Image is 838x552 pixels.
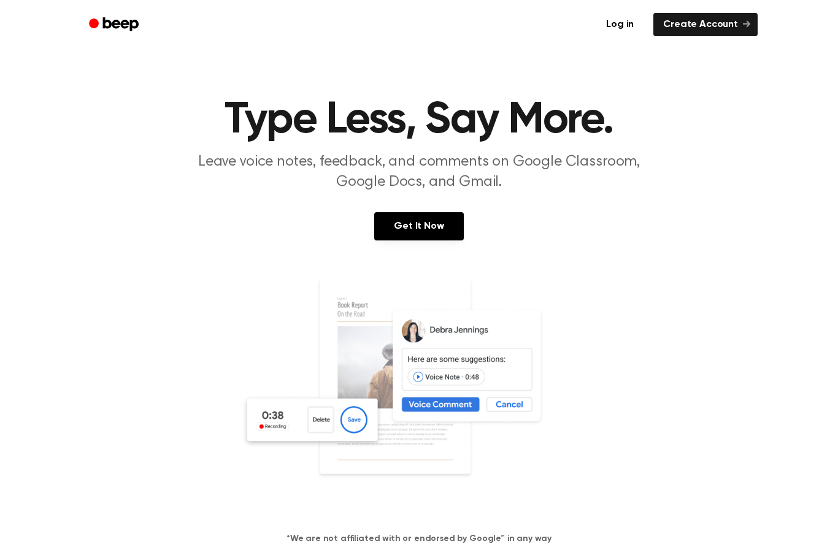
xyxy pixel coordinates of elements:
[80,13,150,37] a: Beep
[183,152,655,193] p: Leave voice notes, feedback, and comments on Google Classroom, Google Docs, and Gmail.
[15,532,823,545] h4: *We are not affiliated with or endorsed by Google™ in any way
[241,277,597,513] img: Voice Comments on Docs and Recording Widget
[374,212,463,240] a: Get It Now
[653,13,758,36] a: Create Account
[105,98,733,142] h1: Type Less, Say More.
[594,10,646,39] a: Log in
